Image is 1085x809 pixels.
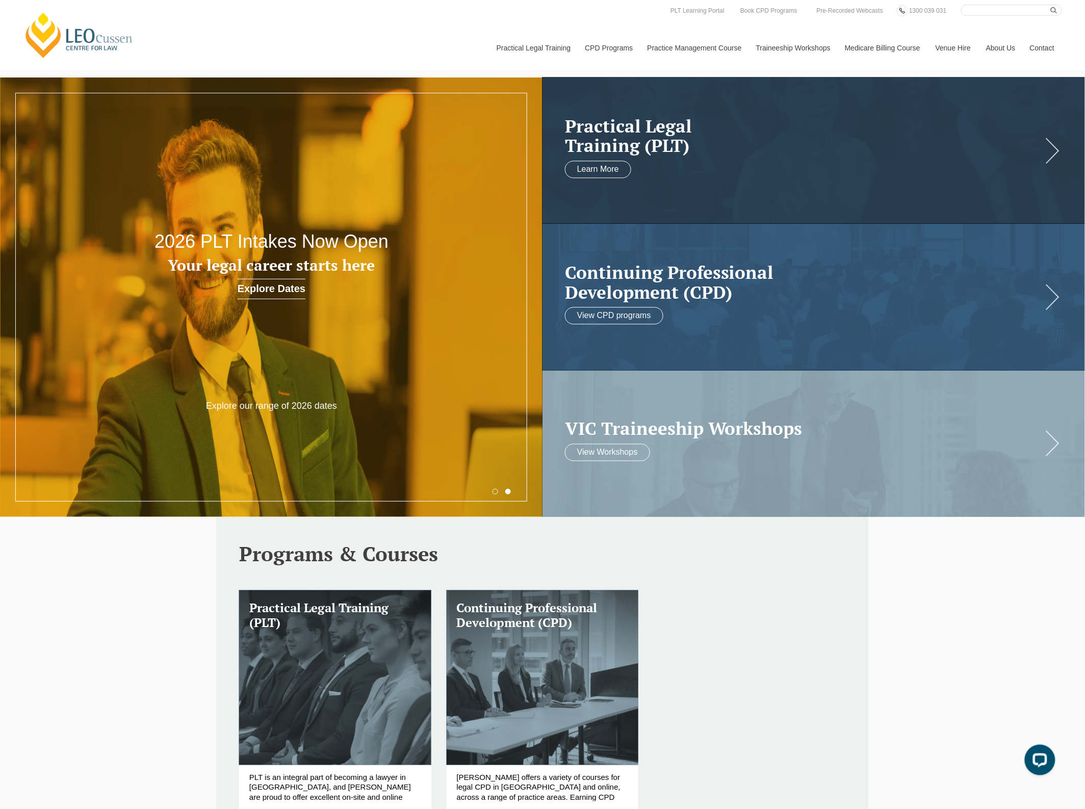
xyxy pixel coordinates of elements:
[577,26,639,70] a: CPD Programs
[928,26,978,70] a: Venue Hire
[493,489,498,494] button: 1
[163,400,380,412] p: Explore our range of 2026 dates
[837,26,928,70] a: Medicare Billing Course
[565,444,650,461] a: View Workshops
[457,773,629,801] p: [PERSON_NAME] offers a variety of courses for legal CPD in [GEOGRAPHIC_DATA] and online, across a...
[565,116,1042,155] a: Practical LegalTraining (PLT)
[565,263,1042,302] h2: Continuing Professional Development (CPD)
[238,279,305,299] a: Explore Dates
[748,26,837,70] a: Traineeship Workshops
[814,5,886,16] a: Pre-Recorded Webcasts
[640,26,748,70] a: Practice Management Course
[909,7,946,14] span: 1300 039 031
[23,11,136,59] a: [PERSON_NAME] Centre for Law
[738,5,799,16] a: Book CPD Programs
[109,231,434,252] h2: 2026 PLT Intakes Now Open
[565,307,663,325] a: View CPD programs
[565,263,1042,302] a: Continuing ProfessionalDevelopment (CPD)
[109,257,434,274] h3: Your legal career starts here
[1017,741,1060,784] iframe: LiveChat chat widget
[447,590,639,765] a: Continuing Professional Development (CPD)
[565,419,1042,439] a: VIC Traineeship Workshops
[565,161,631,178] a: Learn More
[489,26,578,70] a: Practical Legal Training
[505,489,511,494] button: 2
[457,601,629,630] h3: Continuing Professional Development (CPD)
[907,5,949,16] a: 1300 039 031
[249,601,421,630] h3: Practical Legal Training (PLT)
[249,773,421,801] p: PLT is an integral part of becoming a lawyer in [GEOGRAPHIC_DATA], and [PERSON_NAME] are proud to...
[565,116,1042,155] h2: Practical Legal Training (PLT)
[239,590,431,765] a: Practical Legal Training (PLT)
[668,5,727,16] a: PLT Learning Portal
[978,26,1022,70] a: About Us
[239,542,846,565] h2: Programs & Courses
[1022,26,1062,70] a: Contact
